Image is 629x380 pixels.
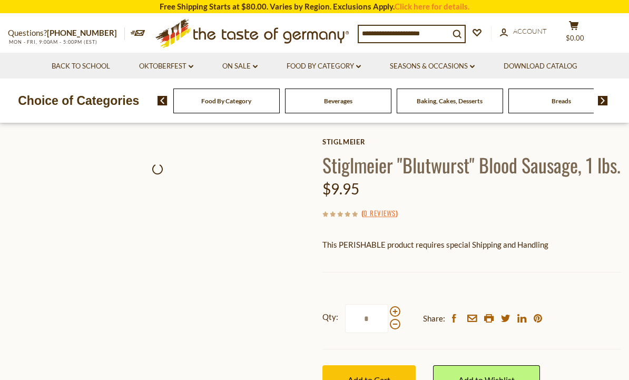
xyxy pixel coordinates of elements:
[47,28,117,37] a: [PHONE_NUMBER]
[423,312,445,325] span: Share:
[504,61,577,72] a: Download Catalog
[332,259,621,272] li: We will ship this product in heat-protective packaging and ice.
[363,208,396,219] a: 0 Reviews
[52,61,110,72] a: Back to School
[558,21,589,47] button: $0.00
[287,61,361,72] a: Food By Category
[345,304,388,333] input: Qty:
[201,97,251,105] a: Food By Category
[598,96,608,105] img: next arrow
[322,310,338,324] strong: Qty:
[513,27,547,35] span: Account
[322,180,359,198] span: $9.95
[552,97,571,105] a: Breads
[417,97,483,105] a: Baking, Cakes, Desserts
[8,26,125,40] p: Questions?
[395,2,469,11] a: Click here for details.
[139,61,193,72] a: Oktoberfest
[158,96,168,105] img: previous arrow
[222,61,258,72] a: On Sale
[324,97,352,105] a: Beverages
[8,39,97,45] span: MON - FRI, 9:00AM - 5:00PM (EST)
[390,61,475,72] a: Seasons & Occasions
[322,153,621,177] h1: Stiglmeier "Blutwurst" Blood Sausage, 1 lbs.
[322,238,621,251] p: This PERISHABLE product requires special Shipping and Handling
[566,34,584,42] span: $0.00
[361,208,398,218] span: ( )
[322,138,621,146] a: Stiglmeier
[500,26,547,37] a: Account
